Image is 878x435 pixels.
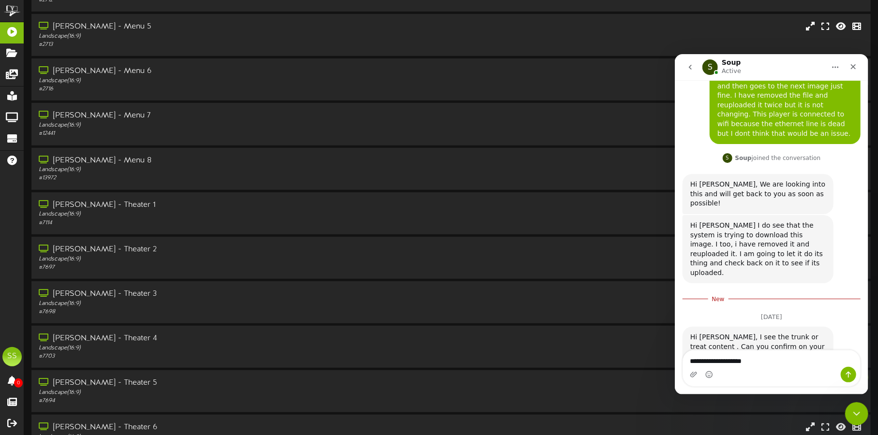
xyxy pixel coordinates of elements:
div: [PERSON_NAME] - Menu 8 [39,155,374,166]
div: Soup says… [8,98,186,120]
div: Landscape ( 16:9 ) [39,77,374,85]
div: # 12441 [39,130,374,138]
div: [DATE] [8,253,186,273]
div: Hi [PERSON_NAME] I do see that the system is trying to download this image. I too, i have removed... [15,167,151,224]
div: # 7114 [39,219,374,227]
span: 0 [14,378,23,388]
div: [PERSON_NAME] - Theater 5 [39,377,374,389]
div: # 2716 [39,85,374,93]
div: # 7698 [39,308,374,316]
div: Landscape ( 16:9 ) [39,255,374,263]
div: Hi [PERSON_NAME], We are looking into this and will get back to you as soon as possible! [8,120,159,160]
div: Soup says… [8,161,186,237]
div: Hi [PERSON_NAME], I see the trunk or treat content . Can you confirm on your end? [8,273,159,322]
div: [PERSON_NAME] - Theater 1 [39,200,374,211]
div: # 7694 [39,397,374,405]
div: [PERSON_NAME] - Menu 6 [39,66,374,77]
button: Emoji picker [30,317,38,324]
div: SS [2,347,22,366]
div: joined the conversation [60,100,146,108]
div: Hi [PERSON_NAME], We are looking into this and will get back to you as soon as possible! [15,126,151,154]
iframe: Intercom live chat [675,54,868,394]
div: Hi [PERSON_NAME], I see the trunk or treat content . Can you confirm on your end? [15,278,151,307]
div: [PERSON_NAME] - Theater 6 [39,422,374,433]
textarea: Message… [8,296,185,313]
iframe: Intercom live chat [845,402,868,425]
div: Landscape ( 16:9 ) [39,210,374,218]
div: # 7703 [39,352,374,361]
div: Soup says… [8,273,186,343]
div: Landscape ( 16:9 ) [39,32,374,41]
div: [PERSON_NAME] - Theater 2 [39,244,374,255]
div: # 2713 [39,41,374,49]
div: # 7697 [39,263,374,272]
div: Hi [PERSON_NAME] I do see that the system is trying to download this image. I too, i have removed... [8,161,159,230]
div: [PERSON_NAME] - Menu 5 [39,21,374,32]
button: Send a message… [166,313,181,328]
div: Landscape ( 16:9 ) [39,389,374,397]
div: Landscape ( 16:9 ) [39,300,374,308]
div: [PERSON_NAME] - Theater 4 [39,333,374,344]
div: [PERSON_NAME] - Menu 7 [39,110,374,121]
div: Profile image for Soup [48,99,58,109]
div: Landscape ( 16:9 ) [39,121,374,130]
div: Soup says… [8,120,186,161]
div: # 13972 [39,174,374,182]
div: [PERSON_NAME] - Theater 3 [39,289,374,300]
b: Soup [60,101,77,107]
button: Upload attachment [15,317,23,324]
div: Landscape ( 16:9 ) [39,344,374,352]
div: Landscape ( 16:9 ) [39,166,374,174]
